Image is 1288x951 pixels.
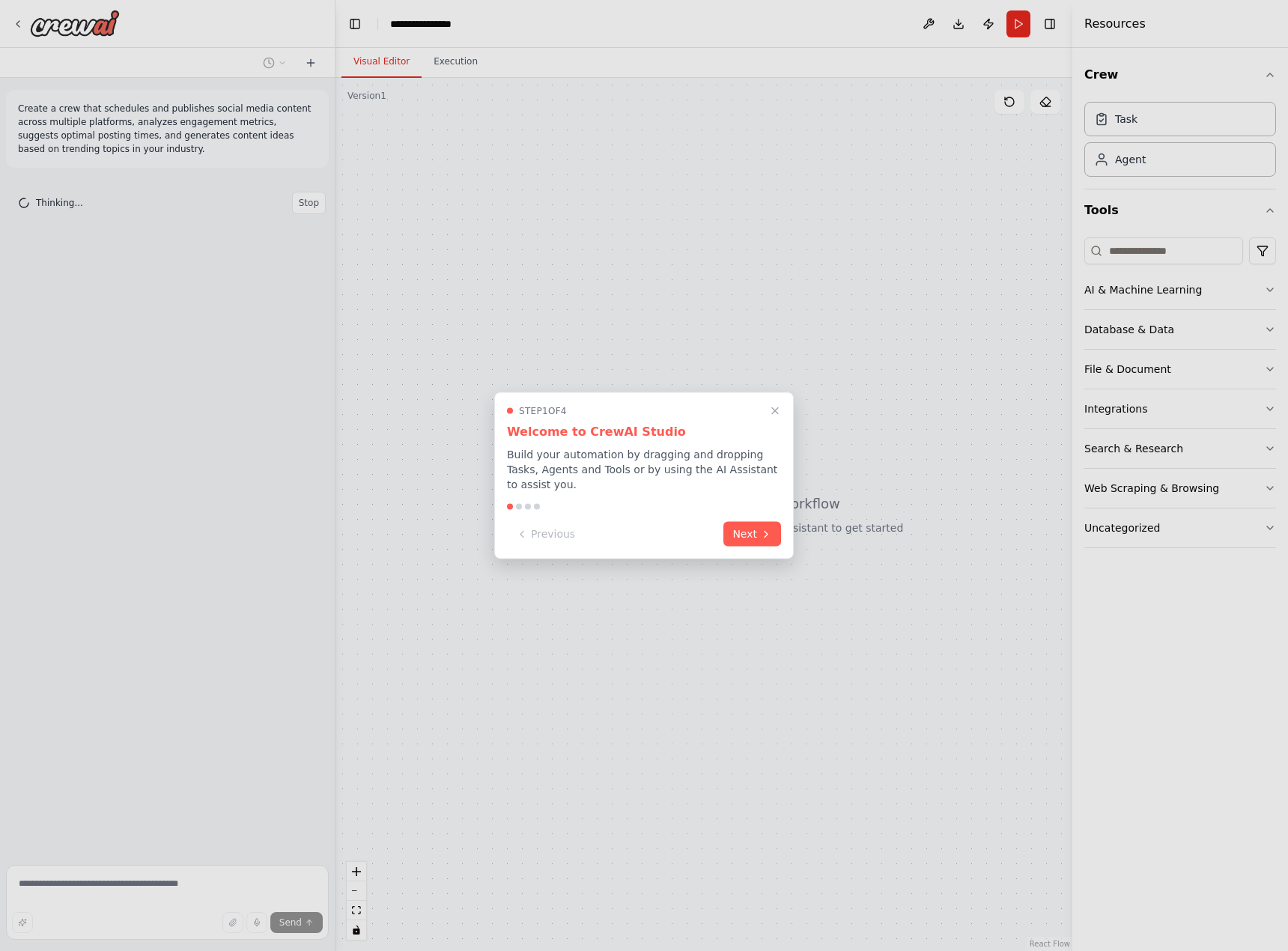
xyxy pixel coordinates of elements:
button: Close walkthrough [766,402,784,420]
button: Hide left sidebar [344,13,365,34]
span: Step 1 of 4 [519,405,567,417]
button: Next [723,522,781,547]
h3: Welcome to CrewAI Studio [507,423,781,441]
button: Previous [507,522,584,547]
p: Build your automation by dragging and dropping Tasks, Agents and Tools or by using the AI Assista... [507,447,781,492]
